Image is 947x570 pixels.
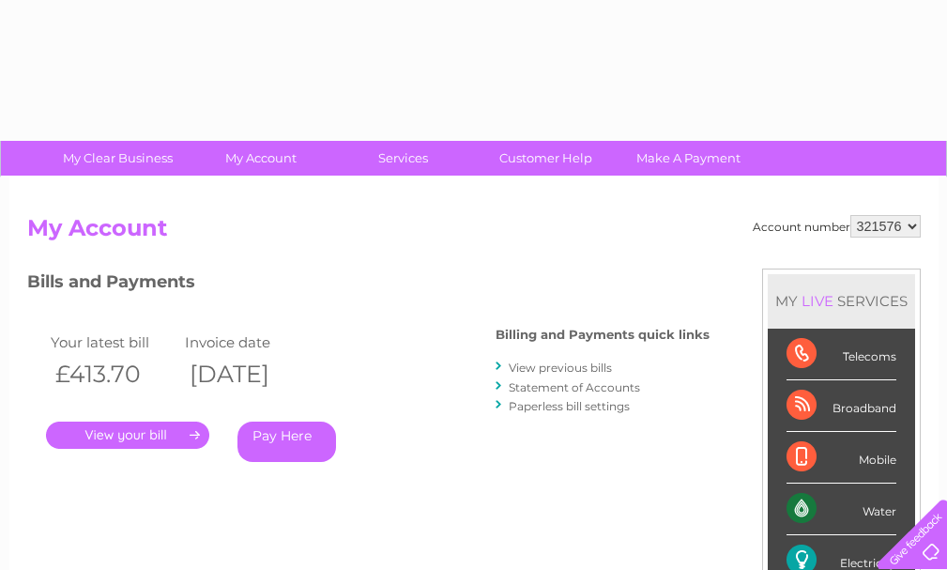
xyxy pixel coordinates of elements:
a: . [46,422,209,449]
div: Broadband [787,380,896,432]
a: Statement of Accounts [509,380,640,394]
div: Telecoms [787,329,896,380]
a: Make A Payment [611,141,766,176]
a: Paperless bill settings [509,399,630,413]
h2: My Account [27,215,921,251]
a: My Clear Business [40,141,195,176]
a: Services [326,141,481,176]
td: Invoice date [180,330,315,355]
div: LIVE [798,292,837,310]
div: Account number [753,215,921,238]
h3: Bills and Payments [27,269,710,301]
td: Your latest bill [46,330,181,355]
a: View previous bills [509,361,612,375]
th: [DATE] [180,355,315,393]
div: MY SERVICES [768,274,915,328]
h4: Billing and Payments quick links [496,328,710,342]
a: Customer Help [468,141,623,176]
div: Water [787,484,896,535]
a: My Account [183,141,338,176]
th: £413.70 [46,355,181,393]
div: Mobile [787,432,896,484]
a: Pay Here [237,422,336,462]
